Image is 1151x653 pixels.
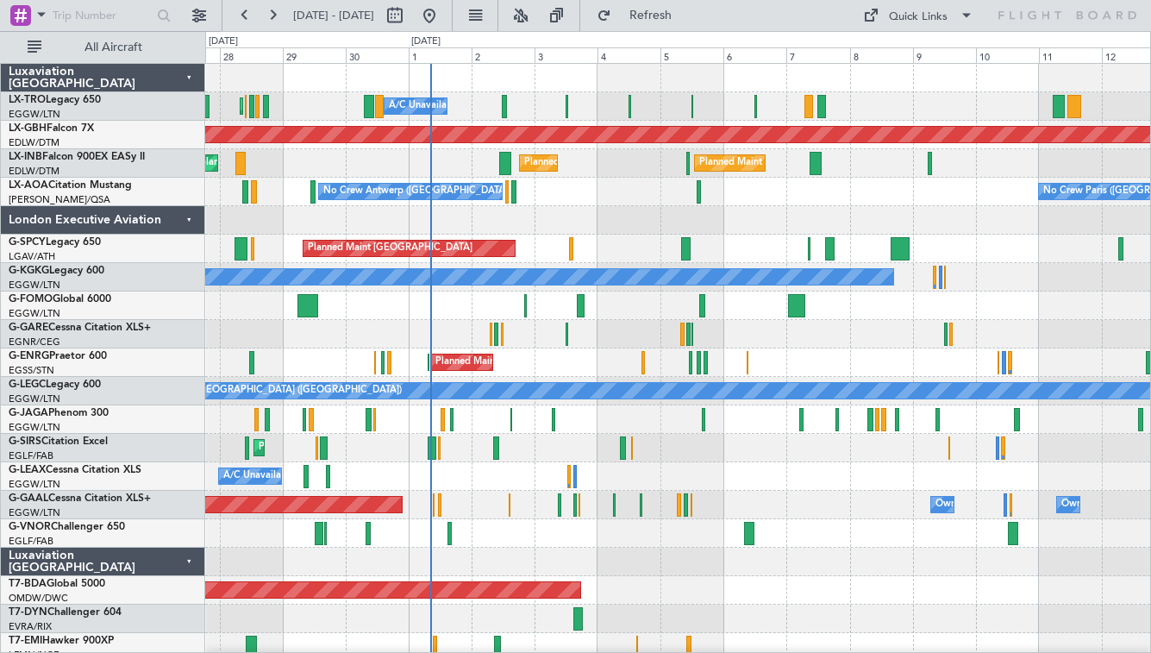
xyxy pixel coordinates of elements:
[9,95,101,105] a: LX-TROLegacy 650
[854,2,982,29] button: Quick Links
[9,522,51,532] span: G-VNOR
[9,351,107,361] a: G-ENRGPraetor 600
[293,8,374,23] span: [DATE] - [DATE]
[9,237,46,248] span: G-SPCY
[259,435,530,461] div: Planned Maint [GEOGRAPHIC_DATA] ([GEOGRAPHIC_DATA])
[472,47,535,63] div: 2
[9,465,141,475] a: G-LEAXCessna Citation XLS
[9,294,53,305] span: G-FOMO
[308,235,472,261] div: Planned Maint [GEOGRAPHIC_DATA]
[9,607,122,618] a: T7-DYNChallenger 604
[850,47,913,63] div: 8
[9,95,46,105] span: LX-TRO
[9,266,49,276] span: G-KGKG
[9,592,68,605] a: OMDW/DWC
[723,47,786,63] div: 6
[122,378,402,404] div: A/C Unavailable [GEOGRAPHIC_DATA] ([GEOGRAPHIC_DATA])
[9,108,60,121] a: EGGW/LTN
[9,579,47,589] span: T7-BDA
[9,408,48,418] span: G-JAGA
[45,41,182,53] span: All Aircraft
[9,579,105,589] a: T7-BDAGlobal 5000
[283,47,346,63] div: 29
[9,506,60,519] a: EGGW/LTN
[9,323,151,333] a: G-GARECessna Citation XLS+
[9,123,47,134] span: LX-GBH
[9,478,60,491] a: EGGW/LTN
[9,323,48,333] span: G-GARE
[9,535,53,548] a: EGLF/FAB
[9,351,49,361] span: G-ENRG
[9,123,94,134] a: LX-GBHFalcon 7X
[9,421,60,434] a: EGGW/LTN
[535,47,597,63] div: 3
[9,493,48,504] span: G-GAAL
[1039,47,1102,63] div: 11
[9,436,41,447] span: G-SIRS
[524,150,689,176] div: Planned Maint [GEOGRAPHIC_DATA]
[9,636,42,646] span: T7-EMI
[660,47,723,63] div: 5
[346,47,409,63] div: 30
[435,349,707,375] div: Planned Maint [GEOGRAPHIC_DATA] ([GEOGRAPHIC_DATA])
[597,47,660,63] div: 4
[323,179,510,204] div: No Crew Antwerp ([GEOGRAPHIC_DATA])
[9,152,145,162] a: LX-INBFalcon 900EX EASy II
[409,47,472,63] div: 1
[9,237,101,248] a: G-SPCYLegacy 650
[589,2,692,29] button: Refresh
[9,250,55,263] a: LGAV/ATH
[976,47,1039,63] div: 10
[9,136,59,149] a: EDLW/DTM
[9,620,52,633] a: EVRA/RIX
[9,193,110,206] a: [PERSON_NAME]/QSA
[9,380,46,390] span: G-LEGC
[9,380,101,390] a: G-LEGCLegacy 600
[9,449,53,462] a: EGLF/FAB
[220,47,283,63] div: 28
[786,47,849,63] div: 7
[9,180,48,191] span: LX-AOA
[913,47,976,63] div: 9
[9,336,60,348] a: EGNR/CEG
[411,35,441,49] div: [DATE]
[53,3,152,28] input: Trip Number
[9,294,111,305] a: G-FOMOGlobal 6000
[9,636,114,646] a: T7-EMIHawker 900XP
[389,93,460,119] div: A/C Unavailable
[9,408,109,418] a: G-JAGAPhenom 300
[9,436,108,447] a: G-SIRSCitation Excel
[9,607,47,618] span: T7-DYN
[9,266,104,276] a: G-KGKGLegacy 600
[9,522,125,532] a: G-VNORChallenger 650
[223,463,295,489] div: A/C Unavailable
[9,152,42,162] span: LX-INB
[889,9,948,26] div: Quick Links
[935,492,965,518] div: Owner
[1061,492,1091,518] div: Owner
[209,35,238,49] div: [DATE]
[9,180,132,191] a: LX-AOACitation Mustang
[9,307,60,320] a: EGGW/LTN
[9,165,59,178] a: EDLW/DTM
[699,150,971,176] div: Planned Maint [GEOGRAPHIC_DATA] ([GEOGRAPHIC_DATA])
[9,493,151,504] a: G-GAALCessna Citation XLS+
[9,364,54,377] a: EGSS/STN
[615,9,687,22] span: Refresh
[9,279,60,292] a: EGGW/LTN
[9,465,46,475] span: G-LEAX
[19,34,187,61] button: All Aircraft
[9,392,60,405] a: EGGW/LTN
